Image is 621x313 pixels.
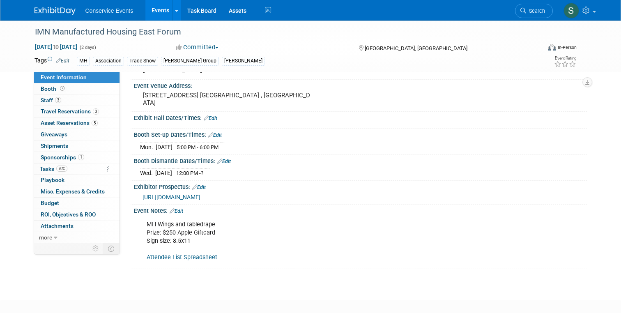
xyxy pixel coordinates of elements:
[134,181,587,191] div: Exhibitor Prospectus:
[41,85,66,92] span: Booth
[41,97,61,104] span: Staff
[55,97,61,103] span: 3
[176,170,203,176] span: 12:00 PM -
[79,45,96,50] span: (2 days)
[41,108,99,115] span: Travel Reservations
[34,232,120,243] a: more
[204,115,217,121] a: Edit
[192,184,206,190] a: Edit
[58,85,66,92] span: Booth not reserved yet
[41,188,105,195] span: Misc. Expenses & Credits
[41,120,98,126] span: Asset Reservations
[127,57,158,65] div: Trade Show
[201,170,203,176] span: ?
[147,254,217,261] a: Attendee List Spreadsheet
[56,166,67,172] span: 70%
[103,243,120,254] td: Toggle Event Tabs
[141,216,499,266] div: MH Wings and tabledrape Prize: $250 Apple Giftcard Sign size: 8.5x11
[52,44,60,50] span: to
[143,194,200,200] a: [URL][DOMAIN_NAME]
[497,43,577,55] div: Event Format
[156,143,172,151] td: [DATE]
[34,83,120,94] a: Booth
[92,120,98,126] span: 5
[41,200,59,206] span: Budget
[563,3,579,18] img: Savannah Doctor
[34,117,120,129] a: Asset Reservations5
[526,8,545,14] span: Search
[365,45,467,51] span: [GEOGRAPHIC_DATA], [GEOGRAPHIC_DATA]
[34,140,120,152] a: Shipments
[34,209,120,220] a: ROI, Objectives & ROO
[177,144,218,150] span: 5:00 PM - 6:00 PM
[41,143,68,149] span: Shipments
[34,221,120,232] a: Attachments
[173,43,222,52] button: Committed
[34,198,120,209] a: Budget
[41,154,84,161] span: Sponsorships
[93,108,99,115] span: 3
[161,57,219,65] div: [PERSON_NAME] Group
[34,152,120,163] a: Sponsorships1
[140,169,155,177] td: Wed.
[39,234,52,241] span: more
[557,44,577,51] div: In-Person
[34,7,76,15] img: ExhibitDay
[41,223,74,229] span: Attachments
[41,131,67,138] span: Giveaways
[41,74,87,81] span: Event Information
[515,4,553,18] a: Search
[140,143,156,151] td: Mon.
[155,169,172,177] td: [DATE]
[34,163,120,175] a: Tasks70%
[85,7,133,14] span: Conservice Events
[134,205,587,215] div: Event Notes:
[554,56,576,60] div: Event Rating
[134,80,587,90] div: Event Venue Address:
[93,57,124,65] div: Association
[170,208,183,214] a: Edit
[34,186,120,197] a: Misc. Expenses & Credits
[217,159,231,164] a: Edit
[34,43,78,51] span: [DATE] [DATE]
[134,112,587,122] div: Exhibit Hall Dates/Times:
[40,166,67,172] span: Tasks
[134,129,587,139] div: Booth Set-up Dates/Times:
[34,56,69,66] td: Tags
[56,58,69,64] a: Edit
[78,154,84,160] span: 1
[41,211,96,218] span: ROI, Objectives & ROO
[548,44,556,51] img: Format-Inperson.png
[34,72,120,83] a: Event Information
[222,57,265,65] div: [PERSON_NAME]
[34,95,120,106] a: Staff3
[134,155,587,166] div: Booth Dismantle Dates/Times:
[208,132,222,138] a: Edit
[77,57,90,65] div: MH
[34,106,120,117] a: Travel Reservations3
[34,175,120,186] a: Playbook
[89,243,103,254] td: Personalize Event Tab Strip
[41,177,64,183] span: Playbook
[32,25,531,39] div: IMN Manufactured Housing East Forum
[143,92,314,106] pre: [STREET_ADDRESS] [GEOGRAPHIC_DATA] , [GEOGRAPHIC_DATA]
[34,129,120,140] a: Giveaways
